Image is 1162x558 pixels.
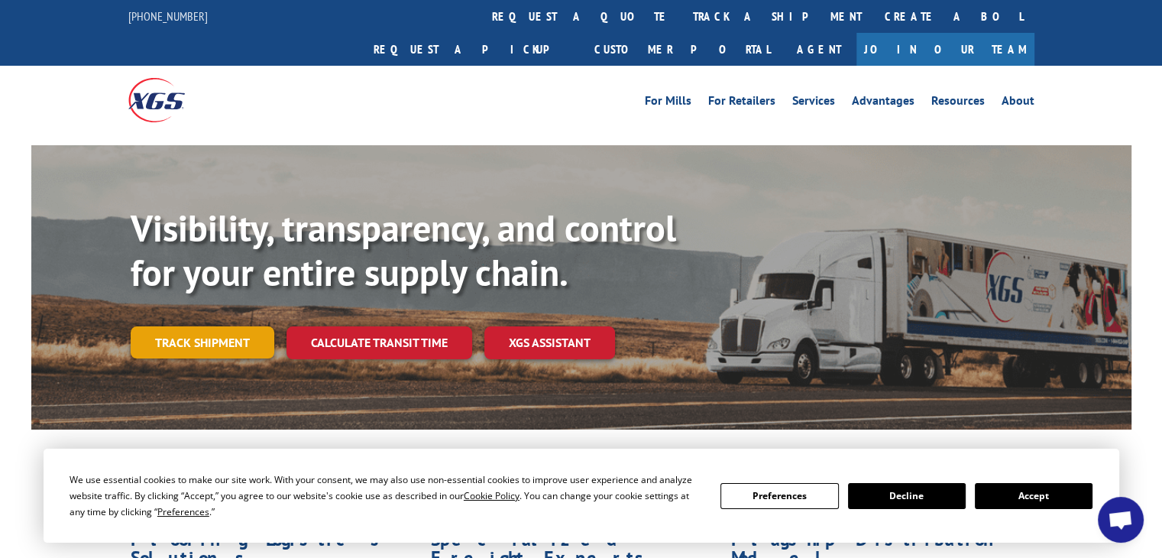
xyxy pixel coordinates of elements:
[70,472,702,520] div: We use essential cookies to make our site work. With your consent, we may also use non-essential ...
[1002,95,1034,112] a: About
[362,33,583,66] a: Request a pickup
[782,33,856,66] a: Agent
[131,326,274,358] a: Track shipment
[128,8,208,24] a: [PHONE_NUMBER]
[975,483,1092,509] button: Accept
[286,326,472,359] a: Calculate transit time
[484,326,615,359] a: XGS ASSISTANT
[708,95,775,112] a: For Retailers
[720,483,838,509] button: Preferences
[157,505,209,518] span: Preferences
[645,95,691,112] a: For Mills
[931,95,985,112] a: Resources
[44,449,1119,543] div: Cookie Consent Prompt
[852,95,914,112] a: Advantages
[856,33,1034,66] a: Join Our Team
[131,204,676,296] b: Visibility, transparency, and control for your entire supply chain.
[1098,497,1144,543] div: Open chat
[583,33,782,66] a: Customer Portal
[792,95,835,112] a: Services
[464,489,520,502] span: Cookie Policy
[848,483,966,509] button: Decline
